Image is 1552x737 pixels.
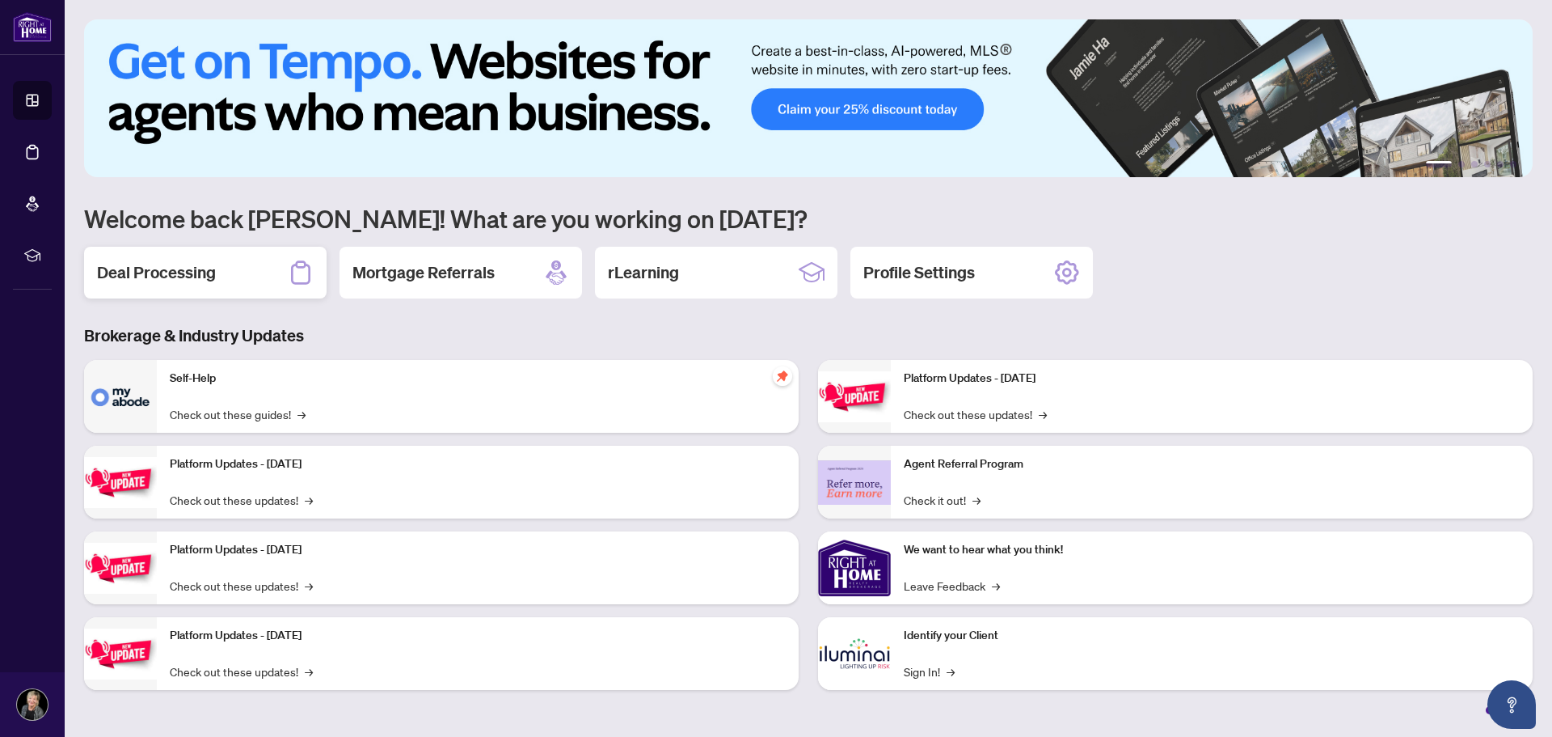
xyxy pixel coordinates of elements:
[818,371,891,422] img: Platform Updates - June 23, 2025
[904,577,1000,595] a: Leave Feedback→
[13,12,52,42] img: logo
[84,457,157,508] img: Platform Updates - September 16, 2025
[305,663,313,680] span: →
[84,324,1533,347] h3: Brokerage & Industry Updates
[305,491,313,509] span: →
[1510,161,1516,167] button: 6
[97,261,216,284] h2: Deal Processing
[1039,405,1047,423] span: →
[904,491,981,509] a: Check it out!→
[84,629,157,680] img: Platform Updates - July 8, 2025
[904,627,1520,645] p: Identify your Client
[305,577,313,595] span: →
[863,261,975,284] h2: Profile Settings
[352,261,495,284] h2: Mortgage Referrals
[297,405,306,423] span: →
[84,360,157,433] img: Self-Help
[818,532,891,604] img: We want to hear what you think!
[17,689,48,720] img: Profile Icon
[904,663,955,680] a: Sign In!→
[84,203,1533,234] h1: Welcome back [PERSON_NAME]! What are you working on [DATE]?
[170,491,313,509] a: Check out these updates!→
[170,370,786,388] p: Self-Help
[1471,161,1478,167] button: 3
[170,577,313,595] a: Check out these updates!→
[904,370,1520,388] p: Platform Updates - [DATE]
[1487,680,1536,729] button: Open asap
[904,541,1520,559] p: We want to hear what you think!
[1497,161,1503,167] button: 5
[608,261,679,284] h2: rLearning
[904,405,1047,423] a: Check out these updates!→
[170,405,306,423] a: Check out these guides!→
[170,455,786,473] p: Platform Updates - [DATE]
[84,19,1533,177] img: Slide 0
[818,617,891,690] img: Identify your Client
[1426,161,1452,167] button: 1
[992,577,1000,595] span: →
[818,460,891,505] img: Agent Referral Program
[947,663,955,680] span: →
[1484,161,1491,167] button: 4
[84,543,157,594] img: Platform Updates - July 21, 2025
[972,491,981,509] span: →
[170,541,786,559] p: Platform Updates - [DATE]
[773,366,792,386] span: pushpin
[170,627,786,645] p: Platform Updates - [DATE]
[1458,161,1465,167] button: 2
[904,455,1520,473] p: Agent Referral Program
[170,663,313,680] a: Check out these updates!→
